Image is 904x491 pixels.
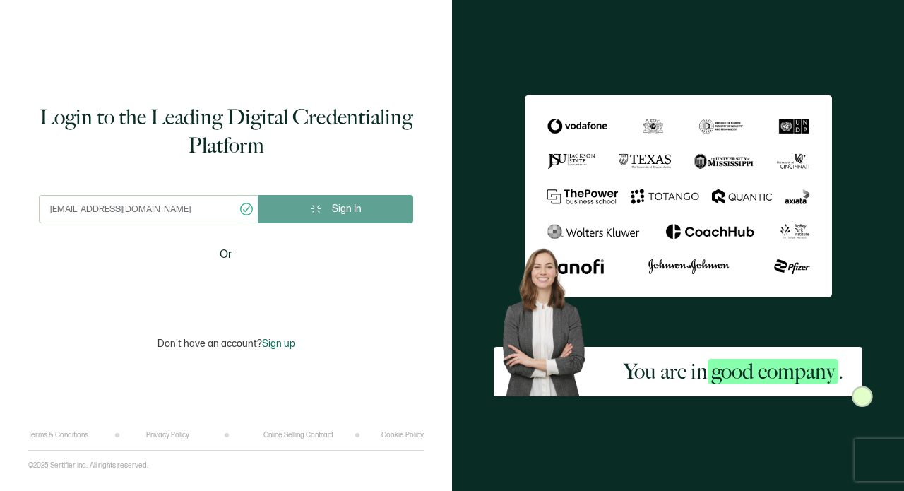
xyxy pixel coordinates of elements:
[39,103,413,160] h1: Login to the Leading Digital Credentialing Platform
[39,195,258,223] input: Enter your work email address
[708,359,838,384] span: good company
[494,241,605,396] img: Sertifier Login - You are in <span class="strong-h">good company</span>. Hero
[624,357,843,386] h2: You are in .
[381,431,424,439] a: Cookie Policy
[28,461,148,470] p: ©2025 Sertifier Inc.. All rights reserved.
[157,338,295,350] p: Don't have an account?
[220,246,232,264] span: Or
[263,431,333,439] a: Online Selling Contract
[138,273,314,304] iframe: Sign in with Google Button
[146,431,189,439] a: Privacy Policy
[852,386,873,407] img: Sertifier Login
[145,273,307,304] div: Sign in with Google. Opens in new tab
[239,201,254,217] ion-icon: checkmark circle outline
[525,95,832,297] img: Sertifier Login - You are in <span class="strong-h">good company</span>.
[28,431,88,439] a: Terms & Conditions
[262,338,295,350] span: Sign up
